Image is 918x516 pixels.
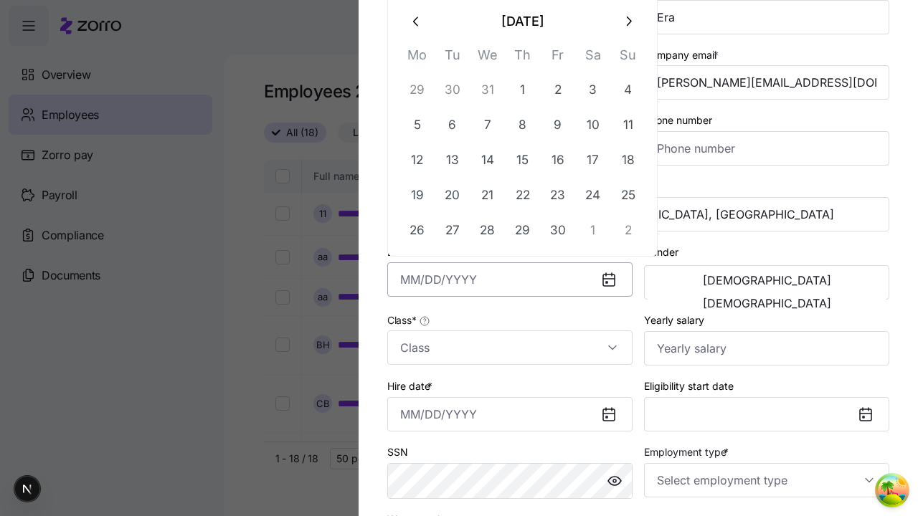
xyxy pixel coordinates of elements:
[611,143,645,177] button: 18 September 1994
[470,44,505,72] th: We
[610,44,645,72] th: Su
[506,178,540,212] button: 22 September 1994
[541,107,575,142] button: 9 September 1994
[387,330,633,365] input: Class
[541,178,575,212] button: 23 September 1994
[541,143,575,177] button: 16 September 1994
[878,476,907,505] button: Open Tanstack query devtools
[470,178,505,212] button: 21 September 1994
[387,262,633,297] input: MM/DD/YYYY
[400,213,435,247] button: 26 September 1994
[644,113,712,128] label: Phone number
[435,44,470,72] th: Tu
[435,213,470,247] button: 27 September 1994
[400,72,435,107] button: 29 August 1994
[435,72,470,107] button: 30 August 1994
[506,143,540,177] button: 15 September 1994
[470,72,505,107] button: 31 August 1994
[703,274,831,286] span: [DEMOGRAPHIC_DATA]
[506,213,540,247] button: 29 September 1994
[576,213,610,247] button: 1 October 1994
[611,72,645,107] button: 4 September 1994
[399,44,435,72] th: Mo
[703,297,831,309] span: [DEMOGRAPHIC_DATA]
[400,107,435,142] button: 5 September 1994
[644,463,889,497] input: Select employment type
[541,72,575,107] button: 2 September 1994
[470,143,505,177] button: 14 September 1994
[506,72,540,107] button: 1 September 1994
[644,444,732,460] label: Employment type
[435,107,470,142] button: 6 September 1994
[644,47,721,63] label: Company email
[387,444,408,460] label: SSN
[387,313,416,328] span: Class *
[506,107,540,142] button: 8 September 1994
[576,143,610,177] button: 17 September 1994
[387,397,633,431] input: MM/DD/YYYY
[644,378,734,394] label: Eligibility start date
[644,312,704,328] label: Yearly salary
[611,107,645,142] button: 11 September 1994
[611,178,645,212] button: 25 September 1994
[400,178,435,212] button: 19 September 1994
[540,44,575,72] th: Fr
[576,178,610,212] button: 24 September 1994
[644,331,889,365] input: Yearly salary
[435,178,470,212] button: 20 September 1994
[644,65,889,100] input: Company email
[576,107,610,142] button: 10 September 1994
[387,378,435,394] label: Hire date
[644,131,889,166] input: Phone number
[434,4,611,39] button: [DATE]
[575,44,610,72] th: Sa
[400,143,435,177] button: 12 September 1994
[505,44,540,72] th: Th
[470,213,505,247] button: 28 September 1994
[576,72,610,107] button: 3 September 1994
[644,244,678,260] label: Gender
[470,107,505,142] button: 7 September 1994
[435,143,470,177] button: 13 September 1994
[541,213,575,247] button: 30 September 1994
[611,213,645,247] button: 2 October 1994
